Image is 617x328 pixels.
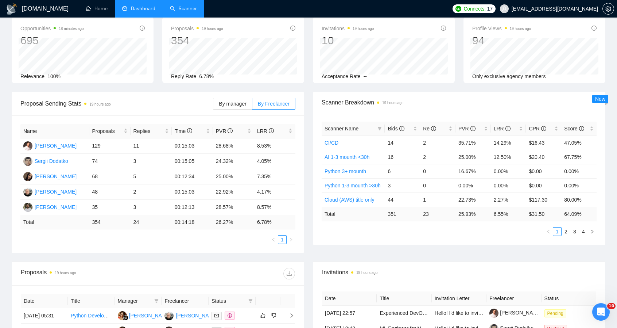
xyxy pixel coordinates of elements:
span: Relevance [20,73,44,79]
a: setting [602,6,614,12]
span: Scanner Breakdown [322,98,597,107]
a: 1 [278,236,286,244]
span: dollar [228,313,232,318]
th: Name [20,124,89,138]
span: Proposal Sending Stats [20,99,213,108]
span: info-circle [579,126,584,131]
span: info-circle [269,128,274,133]
th: Freelancer [162,294,209,308]
li: Next Page [588,227,597,236]
a: homeHome [86,5,108,12]
td: 129 [89,138,131,154]
span: Replies [133,127,163,135]
span: Pending [544,309,566,317]
th: Manager [115,294,162,308]
a: [PERSON_NAME] [489,310,542,316]
td: 2 [420,150,455,164]
li: 1 [553,227,562,236]
span: like [260,313,265,319]
div: [PERSON_NAME] [35,172,77,180]
span: Proposals [92,127,122,135]
div: [PERSON_NAME] [35,203,77,211]
span: filter [247,295,254,306]
span: Time [175,128,192,134]
img: c1I4cW3tXLx3YbyfSnzDfrd8-gOUMXq84ADUd_-omsFvdP7x21P59oDbabbOPey8iE [489,309,498,318]
td: 354 [89,215,131,229]
div: [PERSON_NAME] [129,312,171,320]
li: Previous Page [544,227,553,236]
span: filter [248,299,253,303]
td: 8.57% [254,200,295,215]
img: AP [23,187,32,197]
span: info-circle [591,26,597,31]
span: filter [376,123,383,134]
li: 1 [278,235,287,244]
td: 00:15:03 [172,184,213,200]
span: LRR [257,128,274,134]
button: right [287,235,295,244]
td: 0 [420,178,455,192]
a: Experienced DevOps Engineer for Helm Charts and GitLab CI/CD Pipeline [380,310,548,316]
td: Python Developer with Strong AI & Automation Experience [68,308,115,324]
button: like [259,311,267,320]
span: 17 [487,5,493,13]
img: logo [6,3,18,15]
td: 2 [420,136,455,150]
span: info-circle [441,26,446,31]
button: download [283,268,295,279]
span: PVR [458,126,476,131]
a: Python 1-3 mounth >30h [325,183,381,188]
th: Replies [131,124,172,138]
a: AP[PERSON_NAME] [164,312,218,318]
span: Dashboard [131,5,155,12]
a: KM[PERSON_NAME] [23,173,77,179]
td: 22.73% [455,192,491,207]
td: 6.78 % [254,215,295,229]
span: info-circle [228,128,233,133]
span: Proposals [171,24,223,33]
td: 6.55 % [491,207,526,221]
td: 64.09 % [561,207,597,221]
td: 44 [385,192,420,207]
iframe: Intercom live chat [592,303,610,321]
td: $0.00 [526,164,561,178]
time: 19 hours ago [356,271,377,275]
span: By Freelancer [258,101,290,107]
span: info-circle [470,126,476,131]
td: 35 [89,200,131,215]
time: 19 hours ago [353,27,374,31]
span: right [289,237,293,242]
li: Previous Page [269,235,278,244]
td: 2.27% [491,192,526,207]
td: 3 [131,200,172,215]
td: 00:14:18 [172,215,213,229]
td: 0.00% [561,164,597,178]
li: 2 [562,227,570,236]
td: 48 [89,184,131,200]
a: DP[PERSON_NAME] [23,142,77,148]
td: 12.50% [491,150,526,164]
a: searchScanner [170,5,197,12]
td: $117.30 [526,192,561,207]
a: Python Developer with Strong AI & Automation Experience [71,313,203,319]
td: 14.29% [491,136,526,150]
span: Bids [388,126,404,131]
span: Scanner Name [325,126,358,131]
td: 14 [385,136,420,150]
td: 0.00% [491,178,526,192]
span: Invitations [322,268,596,277]
td: 4.17% [254,184,295,200]
td: 2 [131,184,172,200]
td: 0.00% [491,164,526,178]
td: Total [20,215,89,229]
span: info-circle [290,26,295,31]
a: OM[PERSON_NAME] [23,204,77,210]
span: info-circle [140,26,145,31]
td: 1 [420,192,455,207]
span: dashboard [122,6,127,11]
td: 28.57% [213,200,254,215]
span: -- [364,73,367,79]
span: Score [564,126,584,131]
td: 22.92% [213,184,254,200]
